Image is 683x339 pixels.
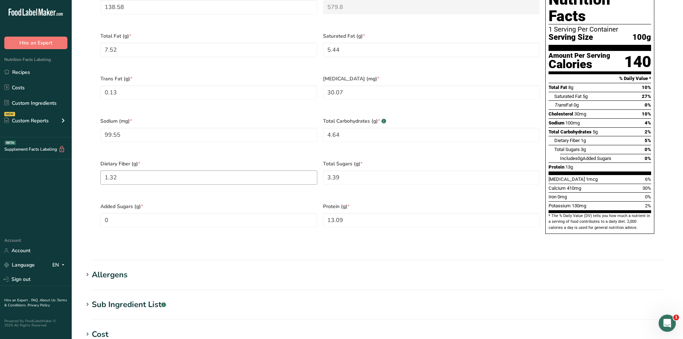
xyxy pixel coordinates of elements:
[568,85,573,90] span: 8g
[645,176,651,182] span: 6%
[549,59,610,70] div: Calories
[574,111,586,117] span: 30mg
[549,129,592,135] span: Total Carbohydrates
[578,156,583,161] span: 0g
[92,269,128,281] div: Allergens
[645,156,651,161] span: 0%
[549,203,571,208] span: Potassium
[554,147,580,152] span: Total Sugars
[659,315,676,332] iframe: Intercom live chat
[549,176,585,182] span: [MEDICAL_DATA]
[642,94,651,99] span: 27%
[4,298,67,308] a: Terms & Conditions .
[673,315,679,320] span: 1
[554,138,580,143] span: Dietary Fiber
[40,298,57,303] a: About Us .
[554,94,582,99] span: Saturated Fat
[632,33,651,42] span: 100g
[586,176,598,182] span: 1mcg
[593,129,598,135] span: 5g
[581,138,586,143] span: 1g
[323,160,540,168] span: Total Sugars (g)
[4,117,49,124] div: Custom Reports
[624,52,651,71] div: 140
[100,160,317,168] span: Dietary Fiber (g)
[642,185,651,191] span: 30%
[565,164,573,170] span: 13g
[549,85,567,90] span: Total Fat
[323,32,540,40] span: Saturated Fat (g)
[549,33,593,42] span: Serving Size
[581,147,586,152] span: 3g
[323,75,540,83] span: [MEDICAL_DATA] (mg)
[645,120,651,126] span: 4%
[645,194,651,199] span: 0%
[549,185,566,191] span: Calcium
[549,52,610,59] div: Amount Per Serving
[100,203,317,210] span: Added Sugars (g)
[92,299,166,311] div: Sub Ingredient List
[645,138,651,143] span: 5%
[642,111,651,117] span: 10%
[549,213,651,231] section: * The % Daily Value (DV) tells you how much a nutrient in a serving of food contributes to a dail...
[323,117,540,125] span: Total Carbohydrates (g)
[567,185,581,191] span: 410mg
[583,94,588,99] span: 5g
[4,259,35,271] a: Language
[549,120,564,126] span: Sodium
[554,102,566,108] i: Trans
[645,102,651,108] span: 0%
[549,111,573,117] span: Cholesterol
[642,85,651,90] span: 10%
[560,156,611,161] span: Includes Added Sugars
[4,112,15,116] div: NEW
[28,303,50,308] a: Privacy Policy
[549,26,651,33] div: 1 Serving Per Container
[572,203,586,208] span: 130mg
[4,319,67,328] div: Powered By FoodLabelMaker © 2025 All Rights Reserved
[100,32,317,40] span: Total Fat (g)
[645,203,651,208] span: 2%
[52,261,67,269] div: EN
[5,141,16,145] div: BETA
[645,129,651,135] span: 2%
[100,75,317,83] span: Trans Fat (g)
[645,147,651,152] span: 0%
[549,164,564,170] span: Protein
[549,74,651,83] section: % Daily Value *
[554,102,573,108] span: Fat
[323,203,540,210] span: Protein (g)
[574,102,579,108] span: 0g
[549,194,556,199] span: Iron
[31,298,40,303] a: FAQ .
[4,298,30,303] a: Hire an Expert .
[558,194,567,199] span: 0mg
[100,117,317,125] span: Sodium (mg)
[4,37,67,49] button: Hire an Expert
[565,120,580,126] span: 100mg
